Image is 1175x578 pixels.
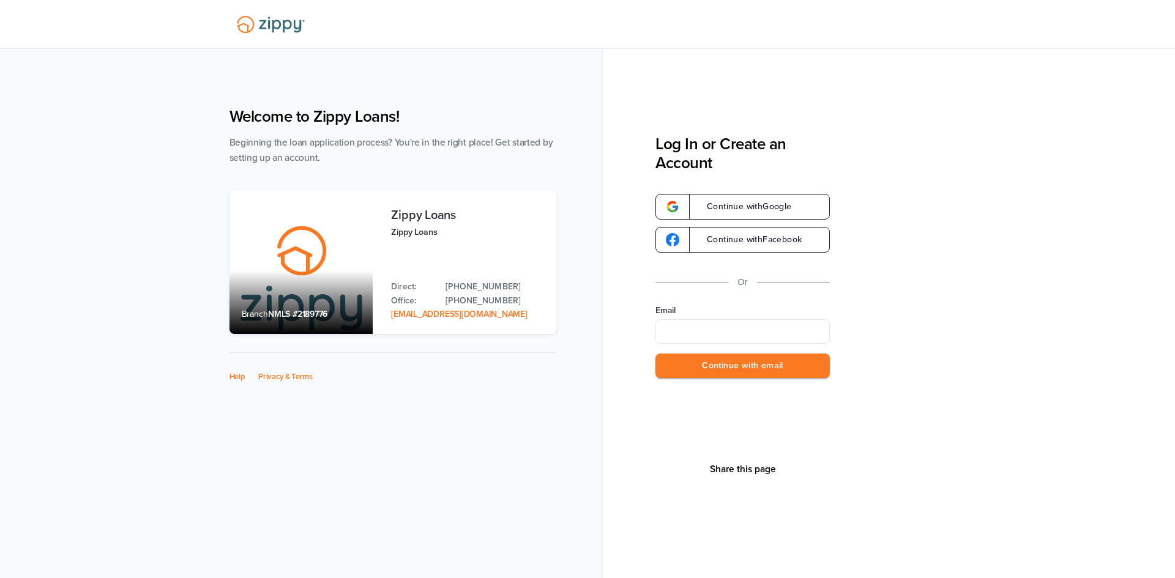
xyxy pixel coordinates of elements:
span: Continue with Facebook [695,235,802,244]
p: Or [738,275,748,290]
img: google-logo [666,233,679,246]
a: Privacy & Terms [258,372,313,382]
a: google-logoContinue withGoogle [655,194,830,220]
h3: Zippy Loans [391,209,543,222]
h3: Log In or Create an Account [655,135,830,172]
span: NMLS #2189776 [268,309,327,319]
p: Zippy Loans [391,225,543,239]
button: Share This Page [706,463,780,475]
span: Beginning the loan application process? You're in the right place! Get started by setting up an a... [229,137,553,163]
span: Continue with Google [695,202,792,211]
p: Office: [391,294,433,308]
label: Email [655,305,830,317]
h1: Welcome to Zippy Loans! [229,107,556,126]
a: google-logoContinue withFacebook [655,227,830,253]
button: Continue with email [655,354,830,379]
a: Email Address: zippyguide@zippymh.com [391,309,527,319]
input: Email Address [655,319,830,344]
a: Office Phone: 512-975-2947 [446,294,543,308]
p: Direct: [391,280,433,294]
span: Branch [242,309,269,319]
a: Direct Phone: 512-975-2947 [446,280,543,294]
a: Help [229,372,245,382]
img: google-logo [666,200,679,213]
img: Lender Logo [229,10,312,39]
